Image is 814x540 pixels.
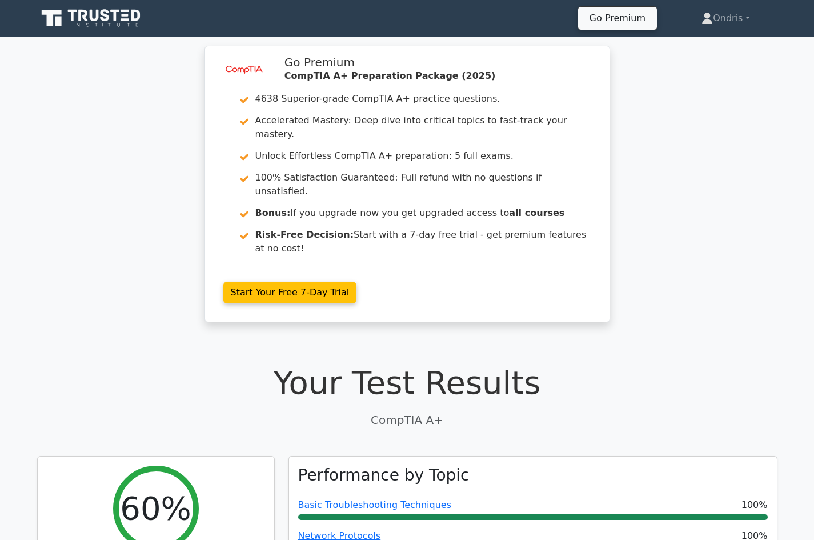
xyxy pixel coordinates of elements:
[741,498,768,512] span: 100%
[37,411,777,429] p: CompTIA A+
[37,363,777,402] h1: Your Test Results
[298,499,452,510] a: Basic Troubleshooting Techniques
[583,10,652,26] a: Go Premium
[223,282,357,303] a: Start Your Free 7-Day Trial
[674,7,777,30] a: Ondris
[120,489,191,527] h2: 60%
[298,466,470,485] h3: Performance by Topic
